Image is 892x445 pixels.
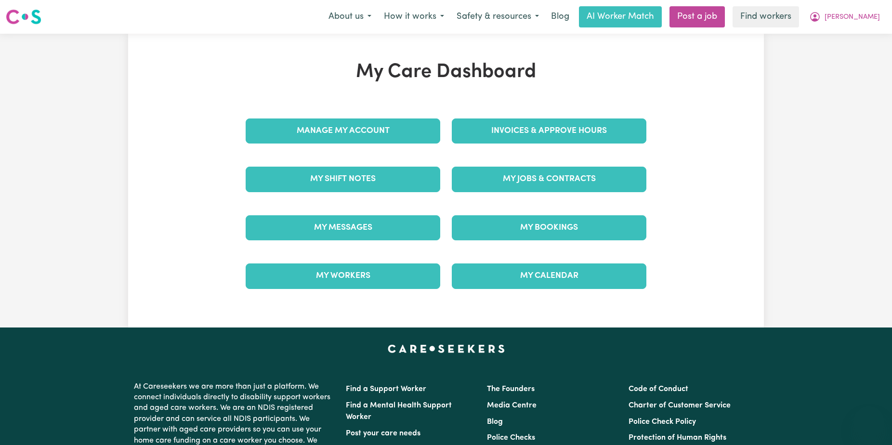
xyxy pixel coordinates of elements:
a: Post a job [669,6,725,27]
span: [PERSON_NAME] [825,12,880,23]
a: Post your care needs [346,430,420,437]
a: My Bookings [452,215,646,240]
a: Find a Mental Health Support Worker [346,402,452,421]
button: Safety & resources [450,7,545,27]
a: Careseekers logo [6,6,41,28]
iframe: Button to launch messaging window [853,406,884,437]
a: Police Checks [487,434,535,442]
a: My Calendar [452,263,646,288]
button: How it works [378,7,450,27]
h1: My Care Dashboard [240,61,652,84]
a: My Workers [246,263,440,288]
button: About us [322,7,378,27]
a: Careseekers home page [388,345,505,353]
a: Charter of Customer Service [629,402,731,409]
a: Media Centre [487,402,537,409]
a: Blog [545,6,575,27]
button: My Account [803,7,886,27]
a: AI Worker Match [579,6,662,27]
a: Invoices & Approve Hours [452,118,646,144]
a: My Jobs & Contracts [452,167,646,192]
a: My Shift Notes [246,167,440,192]
a: The Founders [487,385,535,393]
a: My Messages [246,215,440,240]
a: Code of Conduct [629,385,688,393]
a: Blog [487,418,503,426]
a: Find workers [733,6,799,27]
img: Careseekers logo [6,8,41,26]
a: Manage My Account [246,118,440,144]
a: Find a Support Worker [346,385,426,393]
a: Protection of Human Rights [629,434,726,442]
a: Police Check Policy [629,418,696,426]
